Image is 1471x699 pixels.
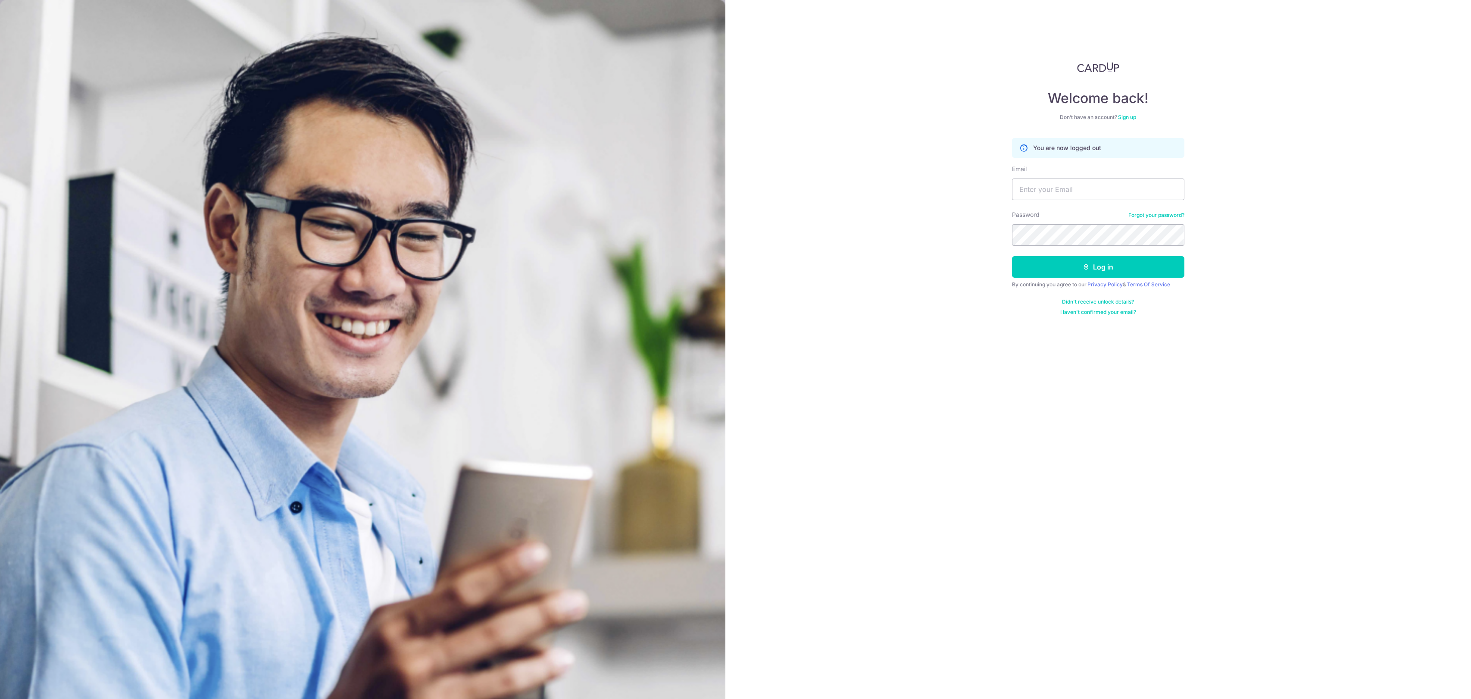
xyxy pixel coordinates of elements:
[1012,210,1040,219] label: Password
[1033,144,1101,152] p: You are now logged out
[1060,309,1136,316] a: Haven't confirmed your email?
[1012,179,1184,200] input: Enter your Email
[1012,114,1184,121] div: Don’t have an account?
[1077,62,1119,72] img: CardUp Logo
[1128,212,1184,219] a: Forgot your password?
[1012,165,1027,173] label: Email
[1012,256,1184,278] button: Log in
[1127,281,1170,288] a: Terms Of Service
[1062,298,1134,305] a: Didn't receive unlock details?
[1087,281,1123,288] a: Privacy Policy
[1012,281,1184,288] div: By continuing you agree to our &
[1118,114,1136,120] a: Sign up
[1012,90,1184,107] h4: Welcome back!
